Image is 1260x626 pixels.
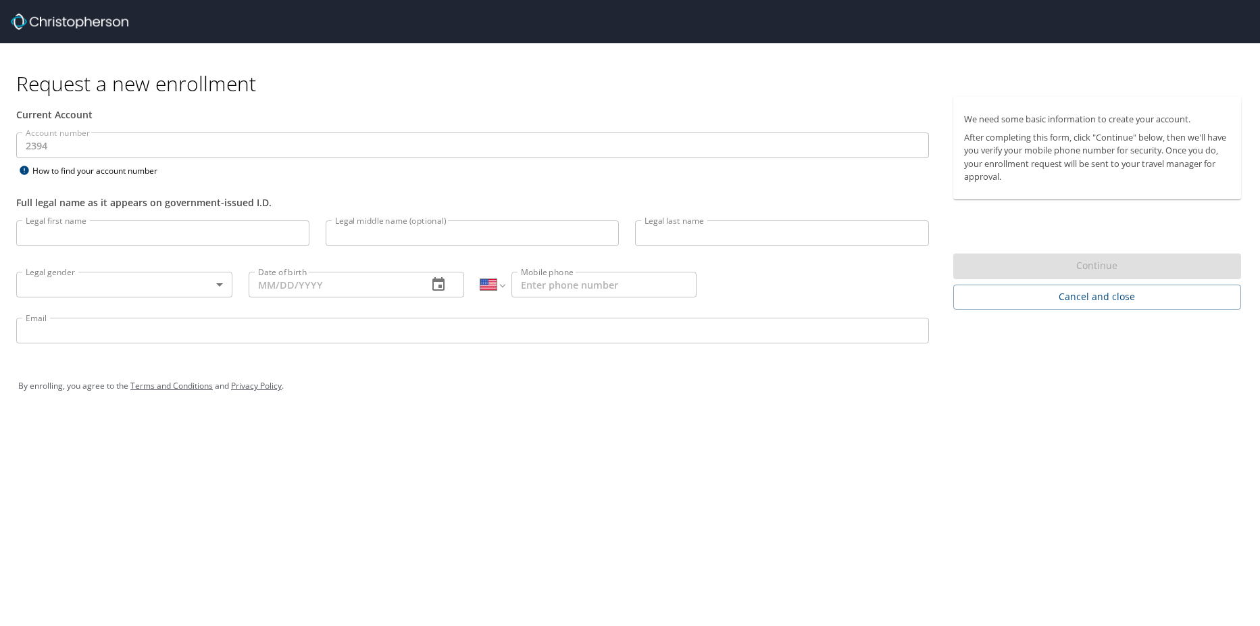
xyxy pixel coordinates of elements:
[16,195,929,210] div: Full legal name as it appears on government-issued I.D.
[964,113,1230,126] p: We need some basic information to create your account.
[16,70,1252,97] h1: Request a new enrollment
[953,285,1241,310] button: Cancel and close
[16,162,185,179] div: How to find your account number
[18,369,1242,403] div: By enrolling, you agree to the and .
[11,14,128,30] img: cbt logo
[16,107,929,122] div: Current Account
[249,272,418,297] input: MM/DD/YYYY
[964,131,1230,183] p: After completing this form, click "Continue" below, then we'll have you verify your mobile phone ...
[16,272,232,297] div: ​
[231,380,282,391] a: Privacy Policy
[511,272,697,297] input: Enter phone number
[964,289,1230,306] span: Cancel and close
[130,380,213,391] a: Terms and Conditions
